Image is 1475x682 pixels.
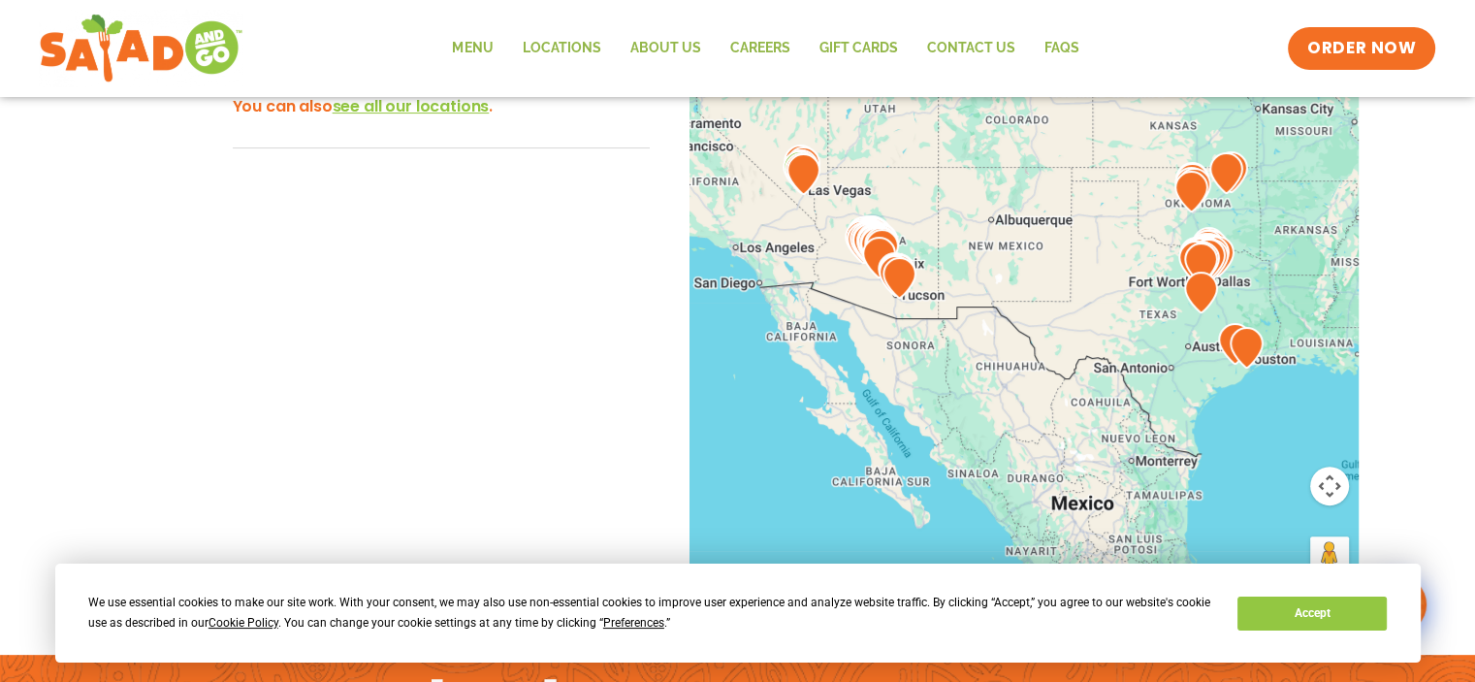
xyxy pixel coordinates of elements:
span: ORDER NOW [1307,37,1416,60]
span: Cookie Policy [208,616,278,630]
a: Locations [507,26,615,71]
a: Contact Us [912,26,1029,71]
span: Preferences [603,616,664,630]
div: Cookie Consent Prompt [55,564,1421,663]
button: Accept [1237,597,1387,631]
img: new-SAG-logo-768×292 [39,10,243,87]
a: About Us [615,26,715,71]
a: Menu [437,26,507,71]
button: Drag Pegman onto the map to open Street View [1310,536,1349,575]
a: FAQs [1029,26,1093,71]
span: see all our locations [333,95,490,117]
a: ORDER NOW [1288,27,1435,70]
button: Map camera controls [1310,467,1349,505]
a: Careers [715,26,804,71]
div: We use essential cookies to make our site work. With your consent, we may also use non-essential ... [88,593,1214,633]
a: GIFT CARDS [804,26,912,71]
nav: Menu [437,26,1093,71]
